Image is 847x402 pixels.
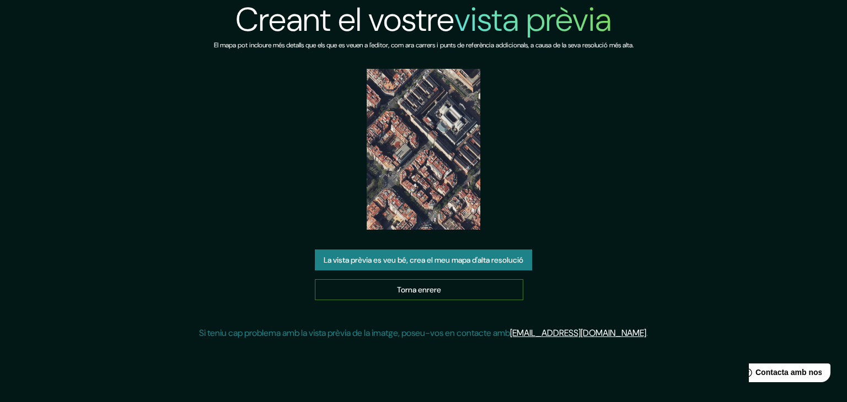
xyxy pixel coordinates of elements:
font: Si teniu cap problema amb la vista prèvia de la imatge, poseu-vos en contacte amb [199,327,510,339]
iframe: Llançador de widgets d'ajuda [749,359,835,390]
button: La vista prèvia es veu bé, crea el meu mapa d'alta resolució [315,249,532,270]
font: El mapa pot incloure més detalls que els que es veuen a l'editor, com ara carrers i punts de refe... [214,41,634,50]
img: vista prèvia del mapa creat [367,69,481,230]
font: Torna enrere [397,285,441,295]
font: . [646,327,648,339]
a: [EMAIL_ADDRESS][DOMAIN_NAME] [510,327,646,339]
a: Torna enrere [315,279,523,300]
font: La vista prèvia es veu bé, crea el meu mapa d'alta resolució [324,255,523,265]
font: Contacta amb nosaltres [7,9,94,18]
